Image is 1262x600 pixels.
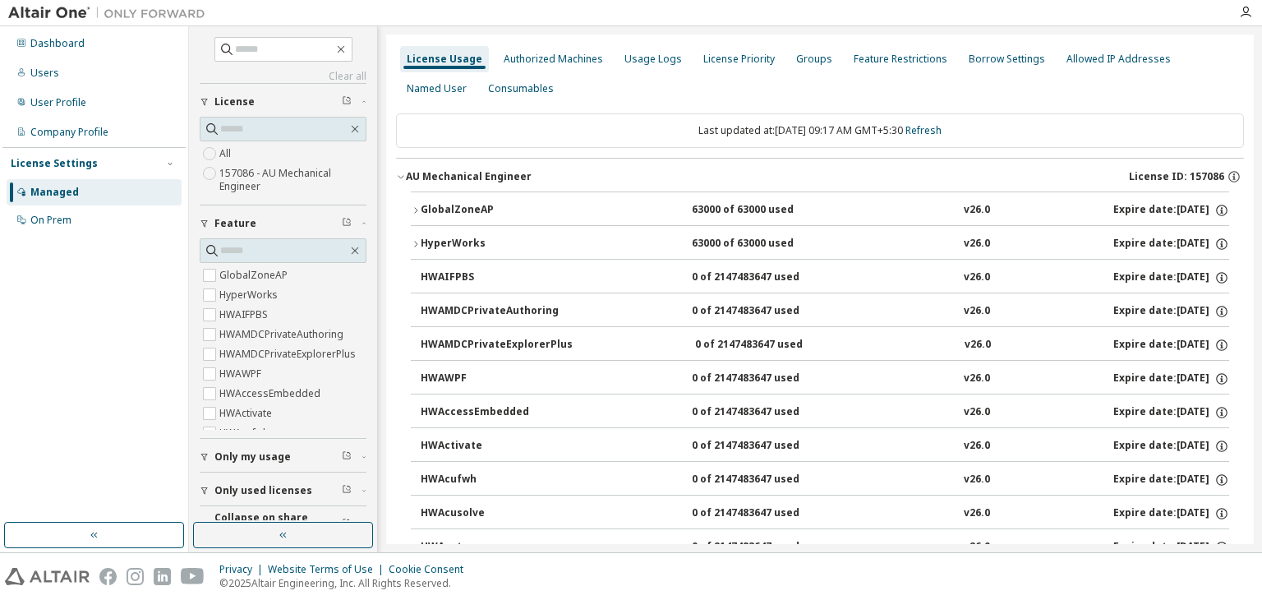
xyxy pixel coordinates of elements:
[854,53,947,66] div: Feature Restrictions
[219,344,359,364] label: HWAMDCPrivateExplorerPlus
[421,462,1229,498] button: HWAcufwh0 of 2147483647 usedv26.0Expire date:[DATE]
[692,237,840,252] div: 63000 of 63000 used
[624,53,682,66] div: Usage Logs
[1113,203,1229,218] div: Expire date: [DATE]
[342,484,352,497] span: Clear filter
[1113,439,1229,454] div: Expire date: [DATE]
[964,372,990,386] div: v26.0
[200,205,366,242] button: Feature
[1113,372,1229,386] div: Expire date: [DATE]
[219,364,265,384] label: HWAWPF
[964,473,990,487] div: v26.0
[1113,540,1229,555] div: Expire date: [DATE]
[219,305,271,325] label: HWAIFPBS
[342,450,352,464] span: Clear filter
[411,192,1229,228] button: GlobalZoneAP63000 of 63000 usedv26.0Expire date:[DATE]
[1113,237,1229,252] div: Expire date: [DATE]
[703,53,775,66] div: License Priority
[421,529,1229,565] button: HWAcutrace0 of 2147483647 usedv26.0Expire date:[DATE]
[969,53,1045,66] div: Borrow Settings
[214,484,312,497] span: Only used licenses
[421,293,1229,330] button: HWAMDCPrivateAuthoring0 of 2147483647 usedv26.0Expire date:[DATE]
[214,450,291,464] span: Only my usage
[692,405,840,420] div: 0 of 2147483647 used
[219,285,281,305] label: HyperWorks
[421,260,1229,296] button: HWAIFPBS0 of 2147483647 usedv26.0Expire date:[DATE]
[342,95,352,108] span: Clear filter
[504,53,603,66] div: Authorized Machines
[219,384,324,404] label: HWAccessEmbedded
[200,473,366,509] button: Only used licenses
[421,540,569,555] div: HWAcutrace
[964,203,990,218] div: v26.0
[421,327,1229,363] button: HWAMDCPrivateExplorerPlus0 of 2147483647 usedv26.0Expire date:[DATE]
[407,53,482,66] div: License Usage
[219,265,291,285] label: GlobalZoneAP
[964,540,990,555] div: v26.0
[692,270,840,285] div: 0 of 2147483647 used
[1113,338,1229,353] div: Expire date: [DATE]
[1113,506,1229,521] div: Expire date: [DATE]
[8,5,214,21] img: Altair One
[964,405,990,420] div: v26.0
[421,496,1229,532] button: HWAcusolve0 of 2147483647 usedv26.0Expire date:[DATE]
[127,568,144,585] img: instagram.svg
[421,372,569,386] div: HWAWPF
[692,506,840,521] div: 0 of 2147483647 used
[30,126,108,139] div: Company Profile
[692,372,840,386] div: 0 of 2147483647 used
[1066,53,1171,66] div: Allowed IP Addresses
[99,568,117,585] img: facebook.svg
[421,439,569,454] div: HWActivate
[692,439,840,454] div: 0 of 2147483647 used
[964,439,990,454] div: v26.0
[406,170,532,183] div: AU Mechanical Engineer
[695,338,843,353] div: 0 of 2147483647 used
[396,159,1244,195] button: AU Mechanical EngineerLicense ID: 157086
[389,563,473,576] div: Cookie Consent
[421,395,1229,431] button: HWAccessEmbedded0 of 2147483647 usedv26.0Expire date:[DATE]
[964,304,990,319] div: v26.0
[488,82,554,95] div: Consumables
[421,361,1229,397] button: HWAWPF0 of 2147483647 usedv26.0Expire date:[DATE]
[200,84,366,120] button: License
[214,217,256,230] span: Feature
[421,506,569,521] div: HWAcusolve
[421,203,569,218] div: GlobalZoneAP
[396,113,1244,148] div: Last updated at: [DATE] 09:17 AM GMT+5:30
[219,325,347,344] label: HWAMDCPrivateAuthoring
[692,540,840,555] div: 0 of 2147483647 used
[796,53,832,66] div: Groups
[421,338,573,353] div: HWAMDCPrivateExplorerPlus
[219,404,275,423] label: HWActivate
[219,576,473,590] p: © 2025 Altair Engineering, Inc. All Rights Reserved.
[1113,405,1229,420] div: Expire date: [DATE]
[1113,304,1229,319] div: Expire date: [DATE]
[214,511,342,538] span: Collapse on share string
[421,405,569,420] div: HWAccessEmbedded
[219,563,268,576] div: Privacy
[268,563,389,576] div: Website Terms of Use
[30,186,79,199] div: Managed
[421,304,569,319] div: HWAMDCPrivateAuthoring
[11,157,98,170] div: License Settings
[200,439,366,475] button: Only my usage
[30,214,71,227] div: On Prem
[342,518,352,531] span: Clear filter
[421,237,569,252] div: HyperWorks
[421,270,569,285] div: HWAIFPBS
[30,37,85,50] div: Dashboard
[5,568,90,585] img: altair_logo.svg
[421,473,569,487] div: HWAcufwh
[181,568,205,585] img: youtube.svg
[200,70,366,83] a: Clear all
[964,237,990,252] div: v26.0
[692,473,840,487] div: 0 of 2147483647 used
[964,506,990,521] div: v26.0
[30,67,59,80] div: Users
[342,217,352,230] span: Clear filter
[965,338,991,353] div: v26.0
[1113,473,1229,487] div: Expire date: [DATE]
[905,123,942,137] a: Refresh
[30,96,86,109] div: User Profile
